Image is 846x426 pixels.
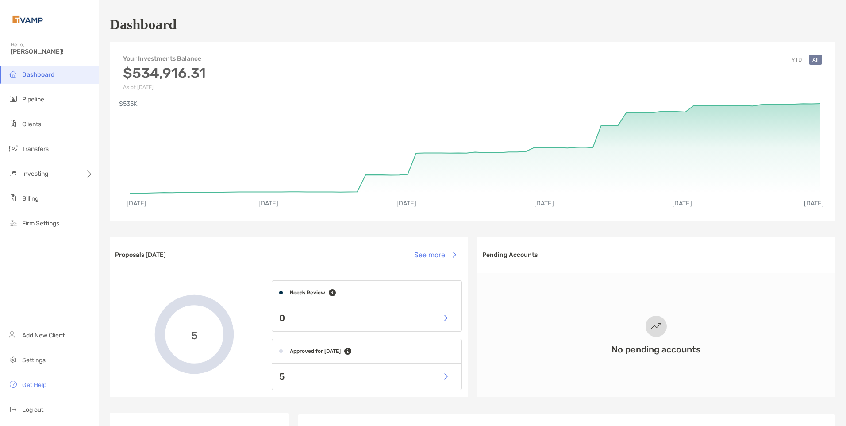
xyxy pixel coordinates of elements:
img: pipeline icon [8,93,19,104]
img: transfers icon [8,143,19,154]
text: [DATE] [804,200,824,207]
text: [DATE] [396,200,416,207]
text: [DATE] [672,200,692,207]
span: Investing [22,170,48,178]
p: 5 [279,371,285,382]
span: 5 [191,328,198,341]
img: get-help icon [8,379,19,390]
h3: No pending accounts [611,344,701,355]
text: [DATE] [534,200,554,207]
span: Settings [22,356,46,364]
img: add_new_client icon [8,329,19,340]
text: [DATE] [127,200,146,207]
img: dashboard icon [8,69,19,79]
span: Add New Client [22,332,65,339]
p: As of [DATE] [123,84,206,90]
span: Firm Settings [22,220,59,227]
img: investing icon [8,168,19,178]
img: logout icon [8,404,19,414]
img: billing icon [8,193,19,203]
span: Pipeline [22,96,44,103]
span: [PERSON_NAME]! [11,48,93,55]
text: $535K [119,100,138,108]
h4: Your Investments Balance [123,55,206,62]
h4: Approved for [DATE] [290,348,341,354]
span: Billing [22,195,38,202]
h1: Dashboard [110,16,177,33]
span: Transfers [22,145,49,153]
button: YTD [788,55,805,65]
span: Get Help [22,381,46,389]
img: settings icon [8,354,19,365]
span: Clients [22,120,41,128]
img: firm-settings icon [8,217,19,228]
button: See more [407,245,463,264]
h3: $534,916.31 [123,65,206,81]
h3: Pending Accounts [482,251,538,259]
p: 0 [279,313,285,324]
h4: Needs Review [290,290,325,296]
text: [DATE] [258,200,278,207]
img: Zoe Logo [11,4,45,35]
button: All [809,55,822,65]
span: Dashboard [22,71,55,78]
img: clients icon [8,118,19,129]
span: Log out [22,406,43,414]
h3: Proposals [DATE] [115,251,166,259]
